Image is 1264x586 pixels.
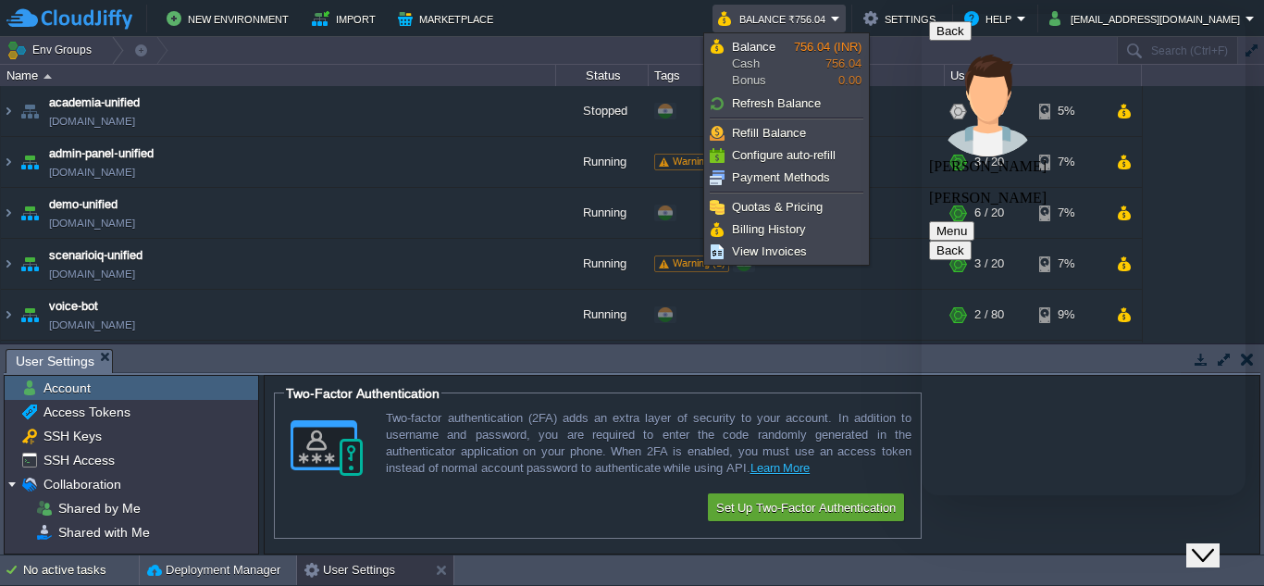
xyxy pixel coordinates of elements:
img: AMDAwAAAACH5BAEAAAAALAAAAAABAAEAAAICRAEAOw== [17,188,43,238]
span: Configure auto-refill [732,148,836,162]
button: New Environment [167,7,294,30]
button: Marketplace [398,7,499,30]
img: AMDAwAAAACH5BAEAAAAALAAAAAABAAEAAAICRAEAOw== [43,74,52,79]
a: Account [40,380,93,396]
span: Two-Factor Authentication [286,386,440,401]
iframe: chat widget [922,14,1245,495]
span: Cash Bonus [732,39,794,89]
a: Shared with Me [55,524,153,541]
img: CloudJiffy [6,7,132,31]
span: Balance [732,40,775,54]
span: Warning (1) [673,257,725,268]
span: View Invoices [732,244,807,258]
a: [DOMAIN_NAME] [49,265,135,283]
span: Payment Methods [732,170,830,184]
img: AMDAwAAAACH5BAEAAAAALAAAAAABAAEAAAICRAEAOw== [1,341,16,391]
a: Collaboration [40,476,124,492]
div: Running [556,188,649,238]
span: Billing History [732,222,806,236]
div: Running [556,137,649,187]
span: 756.04 0.00 [794,40,861,87]
span: 756.04 (INR) [794,40,861,54]
img: AMDAwAAAACH5BAEAAAAALAAAAAABAAEAAAICRAEAOw== [1,86,16,136]
div: Status [557,65,648,86]
div: No active tasks [23,555,139,585]
a: Configure auto-refill [707,145,866,166]
a: Quotas & Pricing [707,197,866,218]
button: [EMAIL_ADDRESS][DOMAIN_NAME] [1049,7,1245,30]
img: AMDAwAAAACH5BAEAAAAALAAAAAABAAEAAAICRAEAOw== [17,86,43,136]
a: [DOMAIN_NAME] [49,316,135,334]
a: SSH Access [40,452,118,468]
span: User Settings [16,350,94,373]
img: AMDAwAAAACH5BAEAAAAALAAAAAABAAEAAAICRAEAOw== [1,290,16,340]
a: Refresh Balance [707,94,866,114]
iframe: chat widget [1186,512,1245,567]
div: Name [2,65,555,86]
img: AMDAwAAAACH5BAEAAAAALAAAAAABAAEAAAICRAEAOw== [1,239,16,289]
button: Deployment Manager [147,561,280,580]
div: Stopped [556,86,649,136]
a: [DOMAIN_NAME] [49,214,135,232]
button: Env Groups [6,37,98,63]
a: [DOMAIN_NAME] [49,112,135,131]
a: admin-panel-unified [49,144,154,163]
div: Running [556,290,649,340]
a: View Invoices [707,242,866,262]
button: Set Up Two-Factor Authentication [711,496,901,518]
div: Running [556,341,649,391]
span: Warning (1) [673,156,725,167]
a: Shared by Me [55,500,143,517]
a: scenarioiq-unified [49,246,143,265]
img: AMDAwAAAACH5BAEAAAAALAAAAAABAAEAAAICRAEAOw== [17,341,43,391]
div: Running [556,239,649,289]
img: AMDAwAAAACH5BAEAAAAALAAAAAABAAEAAAICRAEAOw== [1,188,16,238]
div: Two-factor authentication (2FA) adds an extra layer of security to your account. In addition to u... [386,410,911,477]
span: Refill Balance [732,126,806,140]
a: Refill Balance [707,123,866,143]
img: AMDAwAAAACH5BAEAAAAALAAAAAABAAEAAAICRAEAOw== [17,137,43,187]
img: AMDAwAAAACH5BAEAAAAALAAAAAABAAEAAAICRAEAOw== [1,137,16,187]
a: SSH Keys [40,428,105,444]
button: Balance ₹756.04 [718,7,831,30]
a: demo-unified [49,195,118,214]
button: User Settings [304,561,395,580]
a: Access Tokens [40,404,133,420]
img: AMDAwAAAACH5BAEAAAAALAAAAAABAAEAAAICRAEAOw== [17,290,43,340]
button: Import [312,7,381,30]
a: [DOMAIN_NAME] [49,163,135,181]
a: academia-unified [49,94,140,112]
a: Payment Methods [707,168,866,188]
span: Refresh Balance [732,96,821,110]
a: voice-bot [49,297,98,316]
button: Settings [863,7,941,30]
a: BalanceCashBonus756.04 (INR)756.040.00 [707,36,866,92]
img: AMDAwAAAACH5BAEAAAAALAAAAAABAAEAAAICRAEAOw== [17,239,43,289]
span: Quotas & Pricing [732,200,823,214]
div: Tags [650,65,944,86]
a: Billing History [707,219,866,240]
